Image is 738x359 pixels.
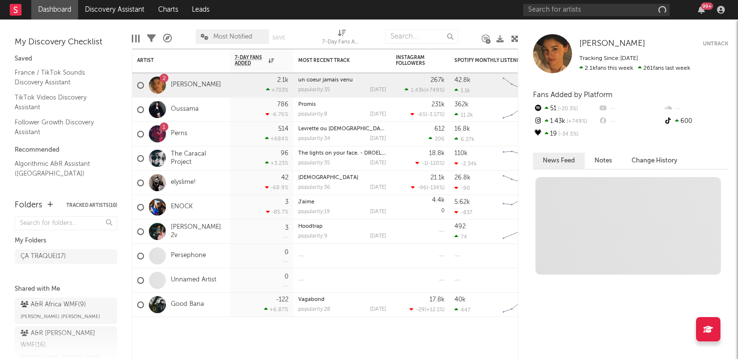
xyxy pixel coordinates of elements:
div: -837 [454,209,472,216]
svg: Chart title [498,171,542,195]
div: 0 [285,249,288,256]
div: A&R Africa WMF ( 9 ) [20,299,86,311]
div: 492 [454,223,466,230]
a: The Caracal Project [171,150,225,167]
div: My Folders [15,235,117,247]
div: Filters [147,24,156,53]
input: Search... [385,29,458,44]
span: Tracking Since: [DATE] [579,56,638,61]
div: 17.8k [430,297,445,303]
div: [DATE] [370,185,386,190]
div: popularity: 9 [298,234,328,239]
div: Instagram Followers [396,55,430,66]
div: un coeur jamais venu [298,78,386,83]
div: 1.43k [533,115,598,128]
span: -3.17 % [427,112,443,118]
div: -68.9 % [265,184,288,191]
span: [PERSON_NAME] [PERSON_NAME] [20,311,100,322]
div: popularity: 19 [298,209,330,215]
div: [DATE] [370,87,386,93]
span: -65 [417,112,426,118]
div: Levrette ou missionnaire [298,126,386,132]
div: 231k [431,101,445,108]
div: popularity: 35 [298,160,330,166]
div: popularity: 28 [298,307,330,312]
a: Levrette ou [DEMOGRAPHIC_DATA] [298,126,389,132]
a: Hoodtrap [298,224,323,229]
div: ( ) [415,160,445,166]
div: 16.8k [454,126,470,132]
div: Spotify Monthly Listeners [454,58,528,63]
svg: Chart title [498,293,542,317]
div: The lights on your face. - DROELOE Remix [298,151,386,156]
svg: Chart title [498,146,542,171]
span: -120 % [428,161,443,166]
span: Most Notified [213,34,252,40]
svg: Chart title [498,98,542,122]
div: Saved [15,53,117,65]
div: 786 [277,101,288,108]
button: News Feed [533,153,585,169]
div: Artist [137,58,210,63]
div: -- [663,102,728,115]
div: -- [598,115,663,128]
button: Notes [585,153,622,169]
div: 3 [285,199,288,205]
div: My Discovery Checklist [15,37,117,48]
div: 18.8k [429,150,445,157]
span: 2.1k fans this week [579,65,633,71]
a: [PERSON_NAME] 2v [171,223,225,240]
div: [DATE] [370,234,386,239]
button: Change History [622,153,687,169]
div: 7-Day Fans Added (7-Day Fans Added) [322,37,361,48]
div: -122 [276,297,288,303]
div: 74 [454,234,467,240]
span: -1 [422,161,427,166]
div: 4.4k [432,197,445,203]
div: ( ) [410,306,445,313]
div: 514 [278,126,288,132]
a: un coeur jamais venu [298,78,353,83]
div: 51 [533,102,598,115]
a: Perns [171,130,187,138]
a: [PERSON_NAME] [579,39,645,49]
div: 99 + [701,2,713,10]
a: Oussama [171,105,199,114]
div: ( ) [411,184,445,191]
div: fulani [298,175,386,180]
span: [PERSON_NAME] [579,40,645,48]
div: Folders [15,199,42,211]
div: popularity: 35 [298,87,330,93]
div: +703 % [266,87,288,93]
div: Edit Columns [132,24,140,53]
div: -90 [454,185,470,191]
span: -134 % [428,185,443,191]
div: J'aime [298,199,386,205]
svg: Chart title [498,219,542,244]
div: +6.87 % [264,306,288,313]
div: 612 [434,126,445,132]
div: popularity: 8 [298,112,328,117]
div: Hoodtrap [298,224,386,229]
button: Tracked Artists(10) [66,203,117,208]
a: The lights on your face. - DROELOE Remix [298,151,406,156]
a: ÇA TRAQUE(17) [15,249,117,264]
div: -2.34k [454,160,477,167]
span: 7-Day Fans Added [235,55,266,66]
svg: Chart title [498,73,542,98]
div: A&R Pipeline [163,24,172,53]
div: ( ) [410,111,445,118]
div: [DATE] [370,307,386,312]
span: -96 [417,185,427,191]
div: 0 [285,274,288,280]
span: +749 % [565,119,587,124]
a: [DEMOGRAPHIC_DATA] [298,175,358,180]
div: Shared with Me [15,283,117,295]
a: Promis [298,102,316,107]
div: 2.1k [277,77,288,83]
div: ÇA TRAQUE ( 17 ) [20,251,66,262]
input: Search for artists [523,4,670,16]
div: [DATE] [370,160,386,166]
div: 7-Day Fans Added (7-Day Fans Added) [322,24,361,53]
div: 600 [663,115,728,128]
